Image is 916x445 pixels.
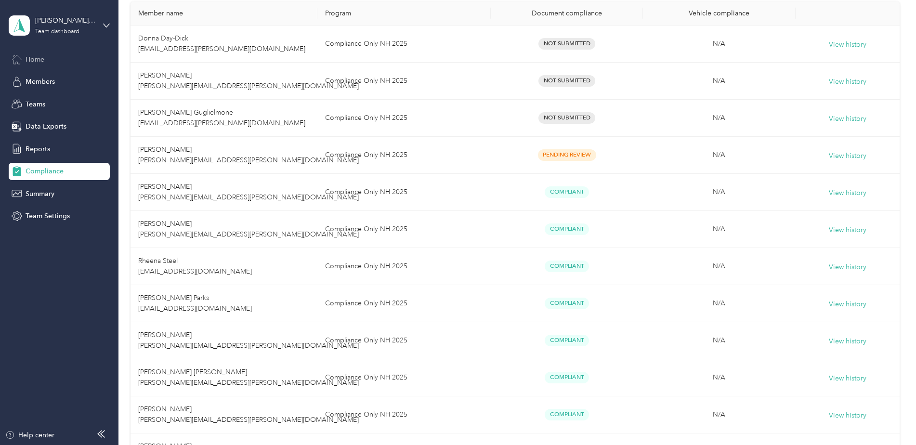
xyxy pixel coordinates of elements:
[138,145,359,164] span: [PERSON_NAME] [PERSON_NAME][EMAIL_ADDRESS][PERSON_NAME][DOMAIN_NAME]
[138,294,252,313] span: [PERSON_NAME] Parks [EMAIL_ADDRESS][DOMAIN_NAME]
[317,1,491,26] th: Program
[138,257,252,275] span: Rheena Steel [EMAIL_ADDRESS][DOMAIN_NAME]
[829,39,866,50] button: View history
[138,71,359,90] span: [PERSON_NAME] [PERSON_NAME][EMAIL_ADDRESS][PERSON_NAME][DOMAIN_NAME]
[713,151,725,159] span: N/A
[498,9,635,17] div: Document compliance
[317,322,491,359] td: Compliance Only NH 2025
[138,220,359,238] span: [PERSON_NAME] [PERSON_NAME][EMAIL_ADDRESS][PERSON_NAME][DOMAIN_NAME]
[26,144,50,154] span: Reports
[651,9,787,17] div: Vehicle compliance
[829,262,866,273] button: View history
[35,15,95,26] div: [PERSON_NAME][EMAIL_ADDRESS][PERSON_NAME][DOMAIN_NAME]
[713,188,725,196] span: N/A
[829,225,866,236] button: View history
[26,211,70,221] span: Team Settings
[829,188,866,198] button: View history
[317,100,491,137] td: Compliance Only NH 2025
[545,223,589,235] span: Compliant
[317,359,491,396] td: Compliance Only NH 2025
[829,77,866,87] button: View history
[35,29,79,35] div: Team dashboard
[829,299,866,310] button: View history
[538,38,595,49] span: Not Submitted
[713,262,725,270] span: N/A
[713,225,725,233] span: N/A
[829,336,866,347] button: View history
[26,189,54,199] span: Summary
[317,174,491,211] td: Compliance Only NH 2025
[317,396,491,433] td: Compliance Only NH 2025
[538,112,595,123] span: Not Submitted
[138,405,359,424] span: [PERSON_NAME] [PERSON_NAME][EMAIL_ADDRESS][PERSON_NAME][DOMAIN_NAME]
[538,149,596,160] span: Pending Review
[131,1,317,26] th: Member name
[713,114,725,122] span: N/A
[713,39,725,48] span: N/A
[138,34,305,53] span: Donna Day-Dick [EMAIL_ADDRESS][PERSON_NAME][DOMAIN_NAME]
[138,108,305,127] span: [PERSON_NAME] Guglielmone [EMAIL_ADDRESS][PERSON_NAME][DOMAIN_NAME]
[26,166,64,176] span: Compliance
[26,77,55,87] span: Members
[713,299,725,307] span: N/A
[713,77,725,85] span: N/A
[317,63,491,100] td: Compliance Only NH 2025
[545,298,589,309] span: Compliant
[713,410,725,419] span: N/A
[862,391,916,445] iframe: Everlance-gr Chat Button Frame
[26,99,45,109] span: Teams
[538,75,595,86] span: Not Submitted
[5,430,54,440] button: Help center
[138,368,359,387] span: [PERSON_NAME] [PERSON_NAME] [PERSON_NAME][EMAIL_ADDRESS][PERSON_NAME][DOMAIN_NAME]
[317,285,491,322] td: Compliance Only NH 2025
[829,373,866,384] button: View history
[138,331,359,350] span: [PERSON_NAME] [PERSON_NAME][EMAIL_ADDRESS][PERSON_NAME][DOMAIN_NAME]
[317,26,491,63] td: Compliance Only NH 2025
[317,211,491,248] td: Compliance Only NH 2025
[317,248,491,285] td: Compliance Only NH 2025
[26,54,44,65] span: Home
[545,261,589,272] span: Compliant
[26,121,66,131] span: Data Exports
[545,335,589,346] span: Compliant
[317,137,491,174] td: Compliance Only NH 2025
[713,336,725,344] span: N/A
[545,372,589,383] span: Compliant
[713,373,725,381] span: N/A
[545,186,589,197] span: Compliant
[829,114,866,124] button: View history
[138,183,359,201] span: [PERSON_NAME] [PERSON_NAME][EMAIL_ADDRESS][PERSON_NAME][DOMAIN_NAME]
[829,151,866,161] button: View history
[829,410,866,421] button: View history
[545,409,589,420] span: Compliant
